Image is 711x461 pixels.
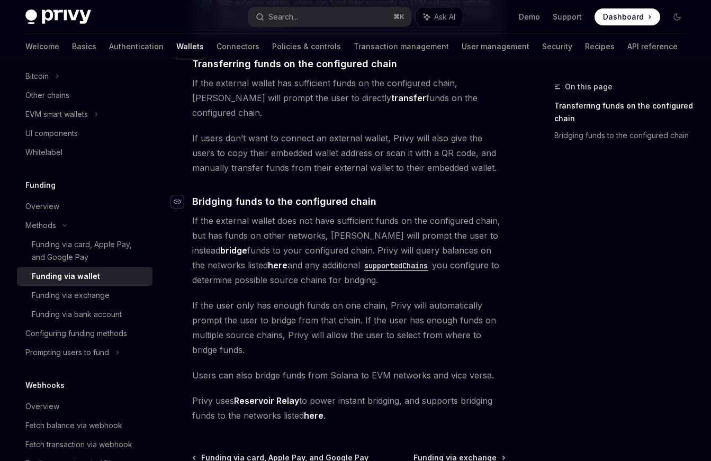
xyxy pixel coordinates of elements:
[17,235,152,267] a: Funding via card, Apple Pay, and Google Pay
[17,143,152,162] a: Whitelabel
[32,289,110,302] div: Funding via exchange
[17,416,152,435] a: Fetch balance via webhook
[25,146,62,159] div: Whitelabel
[25,89,69,102] div: Other chains
[32,270,100,283] div: Funding via wallet
[272,34,341,59] a: Policies & controls
[25,127,78,140] div: UI components
[17,397,152,416] a: Overview
[192,368,506,383] span: Users can also bridge funds from Solana to EVM networks and vice versa.
[25,438,132,451] div: Fetch transaction via webhook
[192,298,506,357] span: If the user only has enough funds on one chain, Privy will automatically prompt the user to bridg...
[304,410,323,421] a: here
[25,327,127,340] div: Configuring funding methods
[17,286,152,305] a: Funding via exchange
[192,194,376,209] span: Bridging funds to the configured chain
[192,76,506,120] span: If the external wallet has sufficient funds on the configured chain, [PERSON_NAME] will prompt th...
[25,108,88,121] div: EVM smart wallets
[17,124,152,143] a: UI components
[542,34,572,59] a: Security
[554,97,694,127] a: Transferring funds on the configured chain
[72,34,96,59] a: Basics
[554,127,694,144] a: Bridging funds to the configured chain
[25,419,122,432] div: Fetch balance via webhook
[109,34,164,59] a: Authentication
[17,305,152,324] a: Funding via bank account
[669,8,686,25] button: Toggle dark mode
[25,219,56,232] div: Methods
[268,11,298,23] div: Search...
[25,379,65,392] h5: Webhooks
[25,179,56,192] h5: Funding
[391,93,426,103] strong: transfer
[220,245,247,256] strong: bridge
[32,308,122,321] div: Funding via bank account
[25,70,49,83] div: Bitcoin
[595,8,660,25] a: Dashboard
[434,12,455,22] span: Ask AI
[416,7,463,26] button: Ask AI
[25,10,91,24] img: dark logo
[192,393,506,423] span: Privy uses to power instant bridging, and supports bridging funds to the networks listed .
[553,12,582,22] a: Support
[393,13,404,21] span: ⌘ K
[360,260,432,272] code: supportedChains
[192,57,397,71] span: Transferring funds on the configured chain
[17,86,152,105] a: Other chains
[519,12,540,22] a: Demo
[462,34,529,59] a: User management
[176,34,204,59] a: Wallets
[17,435,152,454] a: Fetch transaction via webhook
[565,80,613,93] span: On this page
[32,238,146,264] div: Funding via card, Apple Pay, and Google Pay
[217,34,259,59] a: Connectors
[248,7,411,26] button: Search...⌘K
[192,213,506,287] span: If the external wallet does not have sufficient funds on the configured chain, but has funds on o...
[234,395,299,406] a: Reservoir Relay
[603,12,644,22] span: Dashboard
[354,34,449,59] a: Transaction management
[627,34,678,59] a: API reference
[585,34,615,59] a: Recipes
[171,194,192,209] a: Navigate to header
[17,267,152,286] a: Funding via wallet
[25,346,109,359] div: Prompting users to fund
[192,131,506,175] span: If users don’t want to connect an external wallet, Privy will also give the users to copy their e...
[17,197,152,216] a: Overview
[17,324,152,343] a: Configuring funding methods
[268,260,287,271] a: here
[25,200,59,213] div: Overview
[360,260,432,270] a: supportedChains
[25,400,59,413] div: Overview
[25,34,59,59] a: Welcome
